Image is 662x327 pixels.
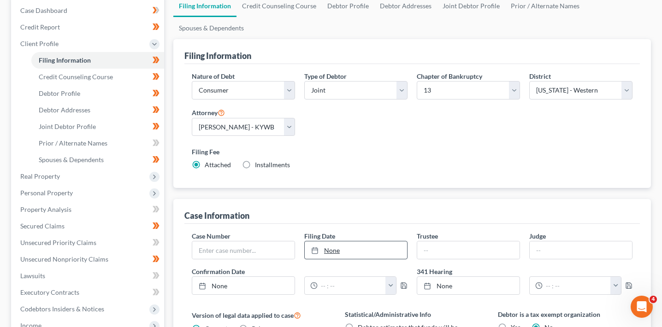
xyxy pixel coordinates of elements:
input: -- : -- [543,277,611,294]
a: Debtor Addresses [31,102,164,118]
label: Filing Fee [192,147,632,157]
span: Executory Contracts [20,288,79,296]
a: Debtor Profile [31,85,164,102]
span: Installments [255,161,290,169]
a: Unsecured Nonpriority Claims [13,251,164,268]
a: None [305,241,407,259]
label: Debtor is a tax exempt organization [498,309,632,319]
span: Filing Information [39,56,91,64]
label: Filing Date [304,231,335,241]
a: Case Dashboard [13,2,164,19]
label: Trustee [417,231,438,241]
label: Judge [529,231,546,241]
a: Credit Report [13,19,164,35]
span: Joint Debtor Profile [39,123,96,130]
input: -- : -- [318,277,386,294]
a: Lawsuits [13,268,164,284]
input: -- [530,241,632,259]
label: Confirmation Date [187,267,412,276]
span: Debtor Profile [39,89,80,97]
div: Filing Information [184,50,251,61]
a: Spouses & Dependents [173,17,249,39]
label: District [529,71,551,81]
label: Case Number [192,231,231,241]
span: Credit Report [20,23,60,31]
span: Unsecured Nonpriority Claims [20,255,108,263]
span: Property Analysis [20,205,71,213]
span: Codebtors Insiders & Notices [20,305,104,313]
a: Spouses & Dependents [31,152,164,168]
a: Secured Claims [13,218,164,234]
label: Nature of Debt [192,71,235,81]
label: 341 Hearing [412,267,637,276]
span: Client Profile [20,40,59,47]
span: Secured Claims [20,222,65,230]
iframe: Intercom live chat [631,296,653,318]
span: Attached [205,161,231,169]
div: Case Information [184,210,249,221]
input: Enter case number... [192,241,295,259]
span: Prior / Alternate Names [39,139,107,147]
label: Chapter of Bankruptcy [417,71,482,81]
label: Attorney [192,107,225,118]
a: Executory Contracts [13,284,164,301]
span: Debtor Addresses [39,106,90,114]
a: Filing Information [31,52,164,69]
a: Credit Counseling Course [31,69,164,85]
a: None [192,277,295,294]
a: Prior / Alternate Names [31,135,164,152]
a: Unsecured Priority Claims [13,234,164,251]
a: Joint Debtor Profile [31,118,164,135]
span: Lawsuits [20,272,45,280]
span: Credit Counseling Course [39,73,113,81]
span: Case Dashboard [20,6,67,14]
span: Real Property [20,172,60,180]
input: -- [417,241,520,259]
a: Property Analysis [13,201,164,218]
span: Spouses & Dependents [39,156,104,163]
label: Statistical/Administrative Info [345,309,479,319]
span: Unsecured Priority Claims [20,239,96,246]
span: 4 [650,296,657,303]
label: Type of Debtor [304,71,347,81]
label: Version of legal data applied to case [192,309,326,321]
a: None [417,277,520,294]
span: Personal Property [20,189,73,197]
